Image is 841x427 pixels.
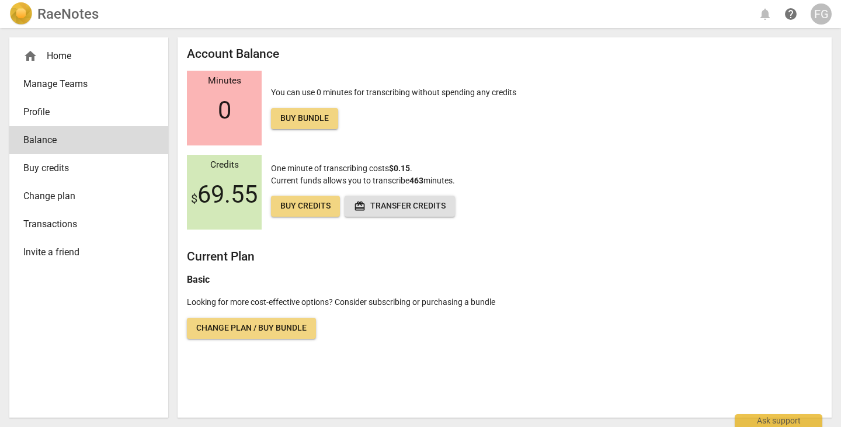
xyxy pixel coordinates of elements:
[735,414,822,427] div: Ask support
[9,2,33,26] img: Logo
[9,98,168,126] a: Profile
[354,200,366,212] span: redeem
[271,164,412,173] span: One minute of transcribing costs .
[784,7,798,21] span: help
[271,108,338,129] a: Buy bundle
[271,176,455,185] span: Current funds allows you to transcribe minutes.
[409,176,423,185] b: 463
[23,49,37,63] span: home
[23,133,145,147] span: Balance
[23,49,145,63] div: Home
[23,105,145,119] span: Profile
[354,200,446,212] span: Transfer credits
[345,196,455,217] button: Transfer credits
[187,47,822,61] h2: Account Balance
[9,210,168,238] a: Transactions
[811,4,832,25] button: FG
[9,154,168,182] a: Buy credits
[187,296,822,308] p: Looking for more cost-effective options? Consider subscribing or purchasing a bundle
[191,192,197,206] span: $
[271,196,340,217] a: Buy credits
[218,96,231,124] span: 0
[187,274,210,285] b: Basic
[280,200,331,212] span: Buy credits
[191,180,258,209] span: 69.55
[9,2,99,26] a: LogoRaeNotes
[37,6,99,22] h2: RaeNotes
[9,126,168,154] a: Balance
[271,86,516,129] p: You can use 0 minutes for transcribing without spending any credits
[187,318,316,339] a: Change plan / Buy bundle
[23,77,145,91] span: Manage Teams
[9,42,168,70] div: Home
[9,238,168,266] a: Invite a friend
[187,249,822,264] h2: Current Plan
[23,189,145,203] span: Change plan
[280,113,329,124] span: Buy bundle
[9,70,168,98] a: Manage Teams
[196,322,307,334] span: Change plan / Buy bundle
[23,245,145,259] span: Invite a friend
[9,182,168,210] a: Change plan
[187,160,262,171] div: Credits
[23,161,145,175] span: Buy credits
[187,76,262,86] div: Minutes
[389,164,410,173] b: $0.15
[23,217,145,231] span: Transactions
[780,4,801,25] a: Help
